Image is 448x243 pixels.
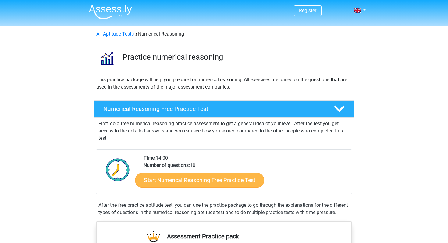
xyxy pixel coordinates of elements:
[98,120,350,142] p: First, do a free numerical reasoning practice assessment to get a general idea of your level. Aft...
[103,105,324,112] h4: Numerical Reasoning Free Practice Test
[96,202,352,216] div: After the free practice aptitude test, you can use the practice package to go through the explana...
[94,30,354,38] div: Numerical Reasoning
[139,154,351,194] div: 14:00 10
[123,52,350,62] h3: Practice numerical reasoning
[144,162,190,168] b: Number of questions:
[91,100,357,118] a: Numerical Reasoning Free Practice Test
[89,5,132,19] img: Assessly
[94,45,120,71] img: numerical reasoning
[144,155,156,161] b: Time:
[102,154,133,185] img: Clock
[135,173,264,187] a: Start Numerical Reasoning Free Practice Test
[96,31,134,37] a: All Aptitude Tests
[299,8,316,13] a: Register
[96,76,352,91] p: This practice package will help you prepare for numerical reasoning. All exercises are based on t...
